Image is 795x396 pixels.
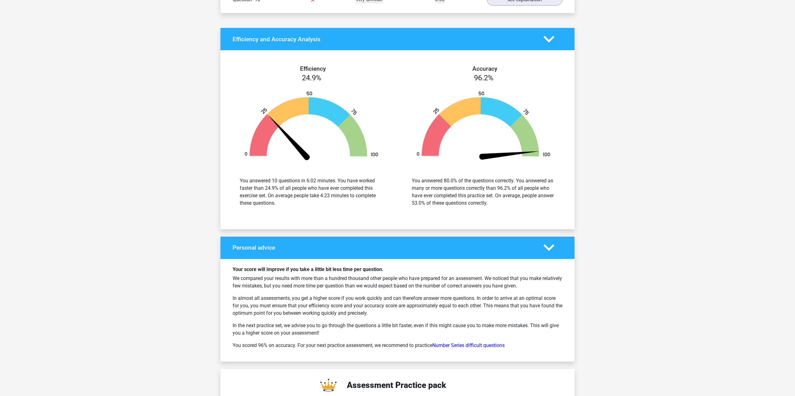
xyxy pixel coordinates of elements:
p: In the next practice set, we advise you to go through the questions a little bit faster, even if ... [233,322,562,337]
h4: Efficiency [233,65,393,72]
img: 25.15c012df9b23.png [235,91,388,162]
h4: Personal advice [233,244,534,251]
div: You answered 10 questions in 6:02 minutes. You have worked faster than 24.9% of all people who ha... [240,177,383,207]
p: In almost all assessments, you get a higher score if you work quickly and can therefore answer mo... [233,295,562,317]
h6: Your score will improve if you take a little bit less time per question. [233,266,562,272]
p: You scored 96% on accuracy. For your next practice assessment, we recommend to practice [233,342,562,349]
span: 96.2% [474,73,493,82]
img: 96.83268ea44d82.png [407,91,560,162]
h4: Efficiency and Accuracy Analysis [233,36,534,43]
h4: Accuracy [405,65,565,72]
a: Number Series difficult questions [432,342,505,348]
span: 24.9% [302,73,321,82]
p: We compared your results with more than a hundred thousand other people who have prepared for an ... [233,275,562,290]
div: You answered 80.0% of the questions correctly. You answered as many or more questions correctly t... [412,177,555,207]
